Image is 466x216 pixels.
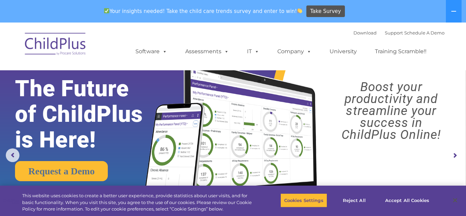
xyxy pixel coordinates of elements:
[333,193,376,207] button: Reject All
[310,5,341,17] span: Take Survey
[385,30,403,35] a: Support
[104,8,109,13] img: ✅
[15,76,164,153] rs-layer: The Future of ChildPlus is Here!
[353,30,445,35] font: |
[101,4,305,18] span: Your insights needed! Take the child care trends survey and enter to win!
[271,45,318,58] a: Company
[368,45,433,58] a: Training Scramble!!
[404,30,445,35] a: Schedule A Demo
[297,8,302,13] img: 👏
[22,192,256,213] div: This website uses cookies to create a better user experience, provide statistics about user visit...
[448,193,463,208] button: Close
[240,45,266,58] a: IT
[280,193,327,207] button: Cookies Settings
[95,73,124,78] span: Phone number
[129,45,174,58] a: Software
[15,161,108,181] a: Request a Demo
[353,30,377,35] a: Download
[322,81,460,141] rs-layer: Boost your productivity and streamline your success in ChildPlus Online!
[381,193,433,207] button: Accept All Cookies
[95,45,116,50] span: Last name
[323,45,364,58] a: University
[178,45,236,58] a: Assessments
[306,5,345,17] a: Take Survey
[21,28,90,62] img: ChildPlus by Procare Solutions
